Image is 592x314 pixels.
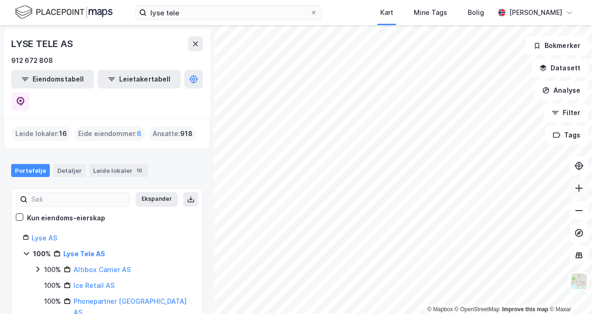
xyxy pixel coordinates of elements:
[15,4,113,20] img: logo.f888ab2527a4732fd821a326f86c7f29.svg
[11,164,50,177] div: Portefølje
[59,128,67,139] span: 16
[414,7,447,18] div: Mine Tags
[545,126,588,144] button: Tags
[54,164,86,177] div: Detaljer
[98,70,181,89] button: Leietakertabell
[11,36,75,51] div: LYSE TELE AS
[147,6,310,20] input: Søk på adresse, matrikkel, gårdeiere, leietakere eller personer
[545,269,592,314] iframe: Chat Widget
[27,212,105,224] div: Kun eiendoms-eierskap
[27,192,129,206] input: Søk
[12,126,71,141] div: Leide lokaler :
[135,192,178,207] button: Ekspander
[380,7,393,18] div: Kart
[544,103,588,122] button: Filter
[11,55,53,66] div: 912 672 808
[135,166,144,175] div: 16
[33,248,51,259] div: 100%
[89,164,148,177] div: Leide lokaler
[525,36,588,55] button: Bokmerker
[44,296,61,307] div: 100%
[149,126,196,141] div: Ansatte :
[63,250,105,258] a: Lyse Tele AS
[44,264,61,275] div: 100%
[468,7,484,18] div: Bolig
[502,306,548,313] a: Improve this map
[44,280,61,291] div: 100%
[11,70,94,89] button: Eiendomstabell
[545,269,592,314] div: Kontrollprogram for chat
[509,7,562,18] div: [PERSON_NAME]
[137,128,141,139] span: 6
[534,81,588,100] button: Analyse
[32,234,57,242] a: Lyse AS
[455,306,500,313] a: OpenStreetMap
[180,128,193,139] span: 918
[74,266,131,273] a: Altibox Carrier AS
[74,126,145,141] div: Eide eiendommer :
[531,59,588,77] button: Datasett
[74,281,114,289] a: Ice Retail AS
[427,306,453,313] a: Mapbox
